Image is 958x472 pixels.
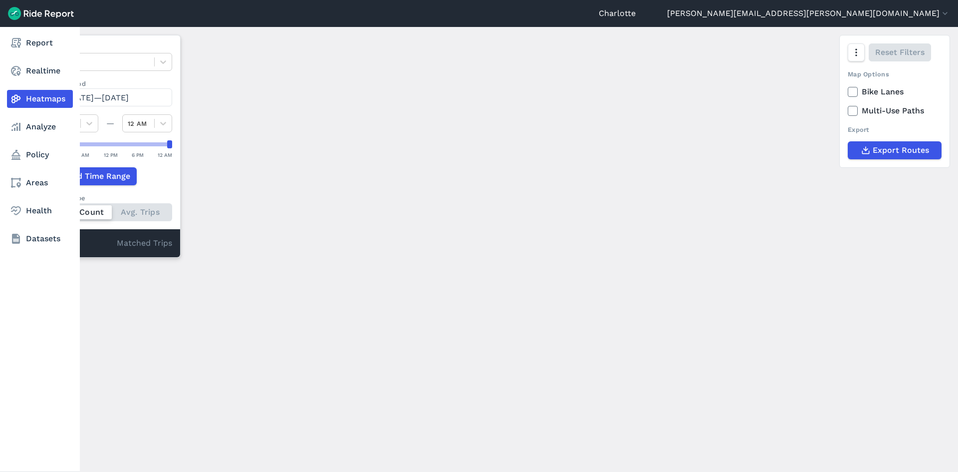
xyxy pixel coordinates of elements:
[48,43,172,53] label: Data Type
[667,7,950,19] button: [PERSON_NAME][EMAIL_ADDRESS][PERSON_NAME][DOMAIN_NAME]
[98,117,122,129] div: —
[67,170,130,182] span: Add Time Range
[7,146,73,164] a: Policy
[7,202,73,220] a: Health
[48,88,172,106] button: [DATE]—[DATE]
[158,150,172,159] div: 12 AM
[7,230,73,248] a: Datasets
[7,90,73,108] a: Heatmaps
[848,141,942,159] button: Export Routes
[48,167,137,185] button: Add Time Range
[848,69,942,79] div: Map Options
[869,43,931,61] button: Reset Filters
[7,34,73,52] a: Report
[104,150,118,159] div: 12 PM
[40,229,180,257] div: Matched Trips
[48,193,172,203] div: Count Type
[848,125,942,134] div: Export
[848,105,942,117] label: Multi-Use Paths
[48,79,172,88] label: Data Period
[848,86,942,98] label: Bike Lanes
[67,93,129,102] span: [DATE]—[DATE]
[77,150,89,159] div: 6 AM
[7,118,73,136] a: Analyze
[873,144,929,156] span: Export Routes
[7,62,73,80] a: Realtime
[132,150,144,159] div: 6 PM
[8,7,74,20] img: Ride Report
[599,7,636,19] a: Charlotte
[48,237,117,250] div: 0
[875,46,925,58] span: Reset Filters
[7,174,73,192] a: Areas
